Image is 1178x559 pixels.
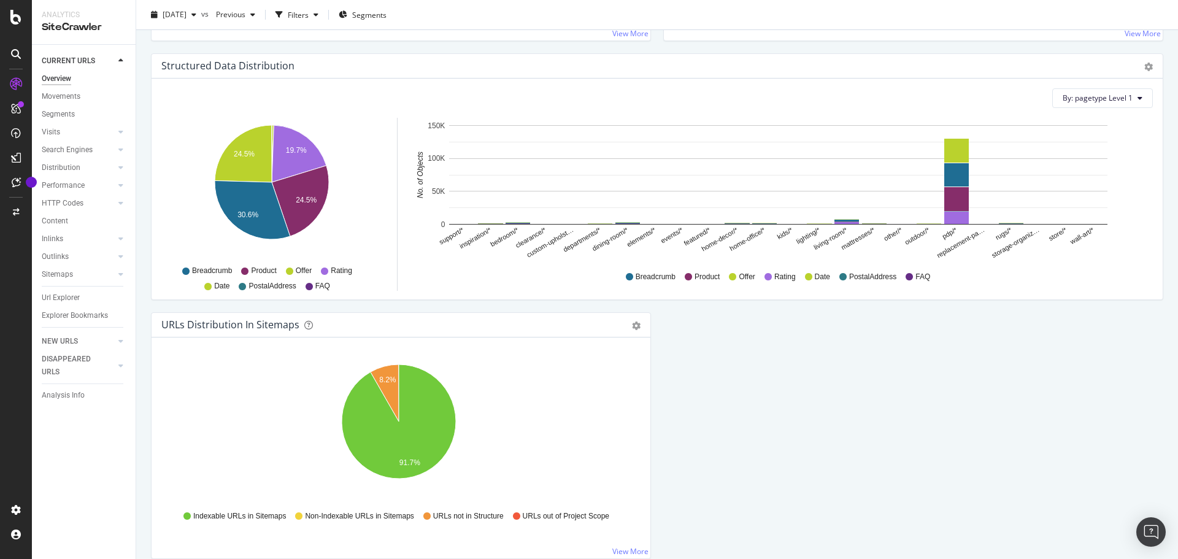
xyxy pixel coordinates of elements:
[42,144,93,156] div: Search Engines
[211,5,260,25] button: Previous
[941,226,958,241] text: pdp/*
[42,144,115,156] a: Search Engines
[903,226,931,246] text: outdoor/*
[625,226,657,249] text: elements/*
[42,215,127,228] a: Content
[660,226,685,245] text: events/*
[164,118,379,260] div: A chart.
[42,268,115,281] a: Sitemaps
[42,250,115,263] a: Outlinks
[42,108,127,121] a: Segments
[42,161,115,174] a: Distribution
[428,121,445,130] text: 150K
[334,5,391,25] button: Segments
[433,511,504,522] span: URLs not in Structure
[305,511,414,522] span: Non-Indexable URLs in Sitemaps
[562,226,602,253] text: departments/*
[682,226,712,247] text: featured/*
[379,376,396,384] text: 8.2%
[42,10,126,20] div: Analytics
[163,9,187,20] span: 2025 Sep. 29th
[42,108,75,121] div: Segments
[441,220,445,229] text: 0
[211,9,245,20] span: Previous
[1144,63,1153,71] div: gear
[331,266,352,276] span: Rating
[812,226,849,251] text: living-room/*
[234,150,255,158] text: 24.5%
[296,196,317,204] text: 24.5%
[42,197,115,210] a: HTTP Codes
[815,272,830,282] span: Date
[42,197,83,210] div: HTTP Codes
[42,233,115,245] a: Inlinks
[728,226,767,252] text: home-office/*
[489,226,520,248] text: bedroom/*
[42,291,80,304] div: Url Explorer
[161,357,636,499] svg: A chart.
[42,353,104,379] div: DISAPPEARED URLS
[42,126,115,139] a: Visits
[42,309,108,322] div: Explorer Bookmarks
[915,272,930,282] span: FAQ
[248,281,296,291] span: PostalAddress
[1068,226,1096,246] text: wall-art/*
[412,118,1144,260] svg: A chart.
[612,546,649,557] a: View More
[161,60,294,72] div: Structured Data Distribution
[42,353,115,379] a: DISAPPEARED URLS
[42,126,60,139] div: Visits
[42,179,115,192] a: Performance
[399,458,420,467] text: 91.7%
[42,215,68,228] div: Content
[161,318,299,331] div: URLs Distribution in Sitemaps
[636,272,676,282] span: Breadcrumb
[458,226,493,250] text: inspiration/*
[438,226,466,246] text: support/*
[739,272,755,282] span: Offer
[774,272,796,282] span: Rating
[432,187,445,196] text: 50K
[795,226,822,245] text: lighting/*
[42,389,85,402] div: Analysis Info
[42,90,80,103] div: Movements
[1063,93,1133,103] span: By: pagetype Level 1
[315,281,330,291] span: FAQ
[42,179,85,192] div: Performance
[1125,28,1161,39] a: View More
[632,322,641,330] div: gear
[214,281,229,291] span: Date
[286,146,307,155] text: 19.7%
[271,5,323,25] button: Filters
[42,335,78,348] div: NEW URLS
[42,389,127,402] a: Analysis Info
[416,152,425,198] text: No. of Objects
[193,511,286,522] span: Indexable URLs in Sitemaps
[849,272,896,282] span: PostalAddress
[42,72,71,85] div: Overview
[146,5,201,25] button: [DATE]
[1047,226,1068,242] text: store/*
[251,266,276,276] span: Product
[26,177,37,188] div: Tooltip anchor
[296,266,312,276] span: Offer
[42,268,73,281] div: Sitemaps
[994,226,1014,241] text: rugs/*
[428,154,445,163] text: 100K
[42,20,126,34] div: SiteCrawler
[201,8,211,18] span: vs
[776,226,794,241] text: kids/*
[42,72,127,85] a: Overview
[840,226,877,251] text: mattresses/*
[42,161,80,174] div: Distribution
[514,226,547,249] text: clearance/*
[237,210,258,219] text: 30.6%
[882,226,904,242] text: other/*
[42,309,127,322] a: Explorer Bookmarks
[352,9,387,20] span: Segments
[695,272,720,282] span: Product
[1052,88,1153,108] button: By: pagetype Level 1
[42,291,127,304] a: Url Explorer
